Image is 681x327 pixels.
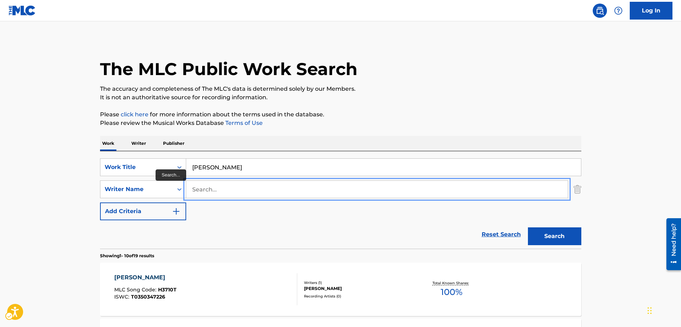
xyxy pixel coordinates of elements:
[100,93,581,102] p: It is not an authoritative source for recording information.
[478,227,524,242] a: Reset Search
[573,180,581,198] img: Delete Criterion
[105,163,169,172] div: Work Title
[100,85,581,93] p: The accuracy and completeness of The MLC's data is determined solely by our Members.
[630,2,672,20] a: Log In
[304,294,412,299] div: Recording Artists ( 0 )
[161,136,187,151] p: Publisher
[186,159,581,176] input: Search...
[173,159,186,176] div: On
[596,6,604,15] img: search
[100,158,581,249] form: Search Form
[433,280,471,286] p: Total Known Shares:
[645,293,681,327] div: Chat Widget
[172,207,180,216] img: 9d2ae6d4665cec9f34b9.svg
[304,285,412,292] div: [PERSON_NAME]
[645,293,681,327] iframe: Hubspot Iframe
[105,185,169,194] div: Writer Name
[661,216,681,273] iframe: Iframe | Resource Center
[441,286,462,299] span: 100 %
[648,300,652,321] div: Drag
[100,136,116,151] p: Work
[224,120,263,126] a: Terms of Use
[114,294,131,300] span: ISWC :
[528,227,581,245] button: Search
[121,111,148,118] a: click here
[131,294,165,300] span: T0350347226
[9,5,36,16] img: MLC Logo
[186,181,568,198] input: Search...
[100,202,186,220] button: Add Criteria
[158,286,177,293] span: H3710T
[304,280,412,285] div: Writers ( 1 )
[129,136,148,151] p: Writer
[114,286,158,293] span: MLC Song Code :
[614,6,623,15] img: help
[100,263,581,316] a: [PERSON_NAME]MLC Song Code:H3710TISWC:T0350347226Writers (1)[PERSON_NAME]Recording Artists (0)Tot...
[100,119,581,127] p: Please review the Musical Works Database
[114,273,177,282] div: [PERSON_NAME]
[100,253,154,259] p: Showing 1 - 10 of 19 results
[100,110,581,119] p: Please for more information about the terms used in the database.
[100,58,357,80] h1: The MLC Public Work Search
